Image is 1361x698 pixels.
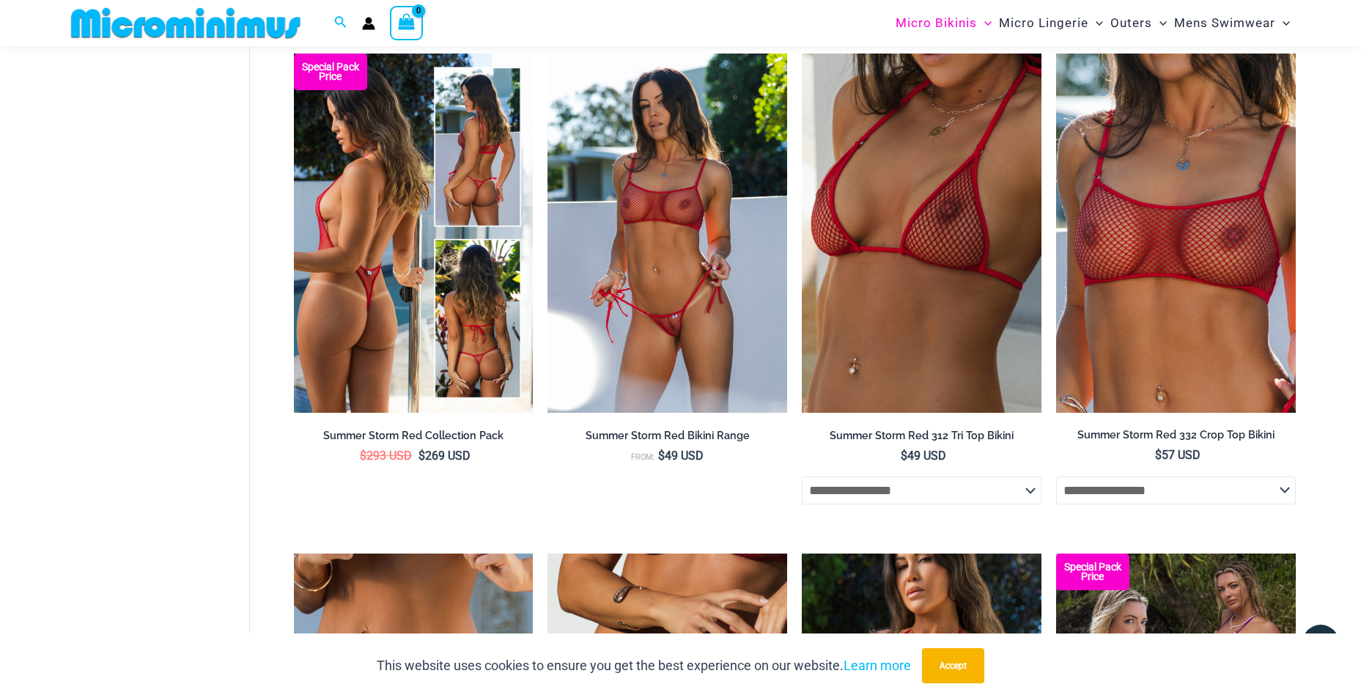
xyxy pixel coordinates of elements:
[360,449,412,463] bdi: 293 USD
[547,54,787,413] img: Summer Storm Red 332 Crop Top 449 Thong 02
[802,429,1041,448] a: Summer Storm Red 312 Tri Top Bikini
[1088,4,1103,42] span: Menu Toggle
[294,54,534,413] a: Summer Storm Red Collection Pack F Summer Storm Red Collection Pack BSummer Storm Red Collection ...
[995,4,1107,42] a: Micro LingerieMenu ToggleMenu Toggle
[418,449,471,463] bdi: 269 USD
[547,429,787,448] a: Summer Storm Red Bikini Range
[901,449,946,463] bdi: 49 USD
[844,658,911,673] a: Learn more
[547,54,787,413] a: Summer Storm Red 332 Crop Top 449 Thong 02Summer Storm Red 332 Crop Top 449 Thong 03Summer Storm ...
[1107,4,1170,42] a: OutersMenu ToggleMenu Toggle
[1155,448,1162,462] span: $
[922,648,984,683] button: Accept
[977,4,992,42] span: Menu Toggle
[294,54,534,413] img: Summer Storm Red Collection Pack B
[334,14,347,32] a: Search icon link
[901,449,907,463] span: $
[1275,4,1290,42] span: Menu Toggle
[658,449,704,463] bdi: 49 USD
[802,429,1041,443] h2: Summer Storm Red 312 Tri Top Bikini
[377,655,911,677] p: This website uses cookies to ensure you get the best experience on our website.
[1056,428,1296,447] a: Summer Storm Red 332 Crop Top Bikini
[658,449,665,463] span: $
[360,449,366,463] span: $
[418,449,425,463] span: $
[294,62,367,81] b: Special Pack Price
[890,2,1297,44] nav: Site Navigation
[1170,4,1294,42] a: Mens SwimwearMenu ToggleMenu Toggle
[802,54,1041,413] img: Summer Storm Red 312 Tri Top 01
[1155,448,1200,462] bdi: 57 USD
[1056,562,1129,581] b: Special Pack Price
[631,452,654,462] span: From:
[390,6,424,40] a: View Shopping Cart, empty
[1174,4,1275,42] span: Mens Swimwear
[802,54,1041,413] a: Summer Storm Red 312 Tri Top 01Summer Storm Red 312 Tri Top 449 Thong 04Summer Storm Red 312 Tri ...
[896,4,977,42] span: Micro Bikinis
[294,429,534,448] a: Summer Storm Red Collection Pack
[1056,54,1296,413] img: Summer Storm Red 332 Crop Top 01
[1056,428,1296,442] h2: Summer Storm Red 332 Crop Top Bikini
[1056,54,1296,413] a: Summer Storm Red 332 Crop Top 01Summer Storm Red 332 Crop Top 449 Thong 03Summer Storm Red 332 Cr...
[547,429,787,443] h2: Summer Storm Red Bikini Range
[65,7,306,40] img: MM SHOP LOGO FLAT
[362,17,375,30] a: Account icon link
[294,429,534,443] h2: Summer Storm Red Collection Pack
[1152,4,1167,42] span: Menu Toggle
[1110,4,1152,42] span: Outers
[999,4,1088,42] span: Micro Lingerie
[892,4,995,42] a: Micro BikinisMenu ToggleMenu Toggle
